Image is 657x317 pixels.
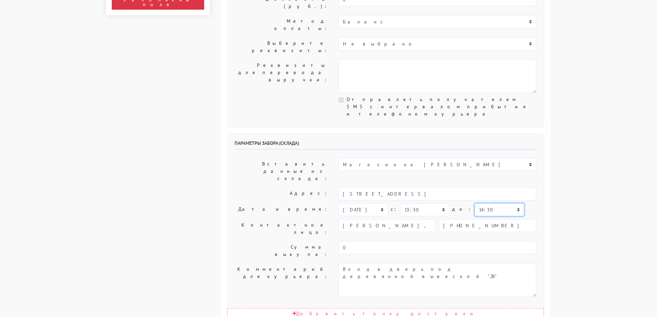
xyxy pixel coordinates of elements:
label: Метод оплаты: [229,15,334,34]
input: Телефон [439,219,536,232]
h6: Параметры забора (склада) [235,140,537,150]
input: Имя [338,219,436,232]
label: Адрес: [229,187,334,200]
label: до: [452,203,472,215]
label: Реквизиты для перевода выручки: [229,59,334,93]
label: Дата и время: [229,203,334,216]
label: Выберите реквизиты: [229,37,334,57]
label: Комментарий для курьера: [229,263,334,297]
label: Отправлять получателям SMS с интервалом прибытия и телефоном курьера [347,96,536,118]
label: Контактное лицо: [229,219,334,238]
textarea: Вход в дверь под деревянной вывеской "28" [338,263,536,297]
label: c: [391,203,397,215]
label: Сумма выкупа: [229,241,334,260]
label: Вставить данные из склада: [229,158,334,185]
